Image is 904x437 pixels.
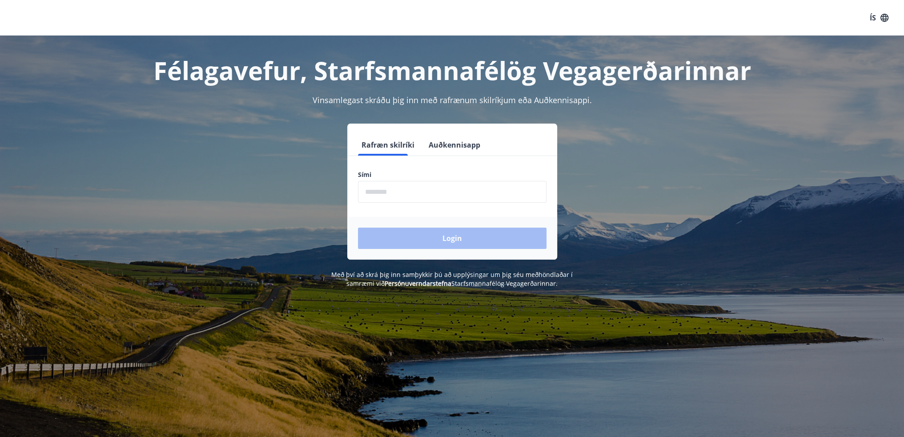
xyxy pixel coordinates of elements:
a: Persónuverndarstefna [385,279,451,288]
span: Vinsamlegast skráðu þig inn með rafrænum skilríkjum eða Auðkennisappi. [313,95,592,105]
label: Sími [358,170,546,179]
button: ÍS [865,10,893,26]
button: Auðkennisapp [425,134,484,156]
button: Rafræn skilríki [358,134,418,156]
span: Með því að skrá þig inn samþykkir þú að upplýsingar um þig séu meðhöndlaðar í samræmi við Starfsm... [331,270,573,288]
h1: Félagavefur, Starfsmannafélög Vegagerðarinnar [143,53,762,87]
